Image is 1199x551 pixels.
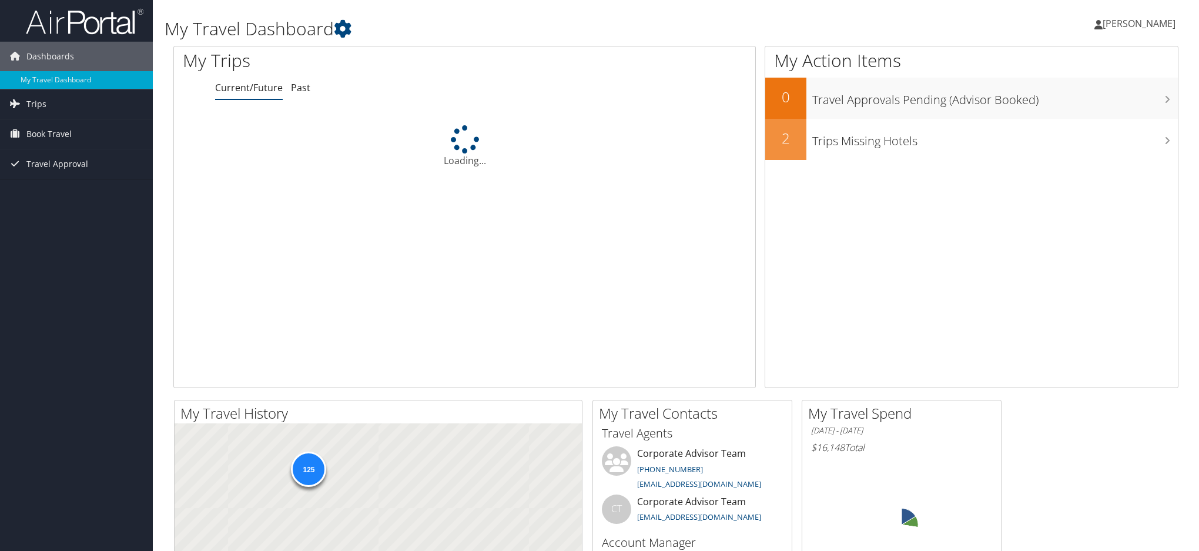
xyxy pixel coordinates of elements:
a: [PERSON_NAME] [1094,6,1187,41]
h2: My Travel Contacts [599,403,792,423]
span: Trips [26,89,46,119]
span: Dashboards [26,42,74,71]
h3: Travel Approvals Pending (Advisor Booked) [812,86,1178,108]
h6: [DATE] - [DATE] [811,425,992,436]
a: [EMAIL_ADDRESS][DOMAIN_NAME] [637,512,761,522]
div: 125 [291,451,326,486]
h2: 2 [765,128,806,148]
a: 2Trips Missing Hotels [765,119,1178,160]
h3: Trips Missing Hotels [812,127,1178,149]
a: [PHONE_NUMBER] [637,464,703,475]
a: Current/Future [215,81,283,94]
h3: Account Manager [602,535,783,551]
li: Corporate Advisor Team [596,446,789,495]
span: Book Travel [26,119,72,149]
h1: My Action Items [765,48,1178,73]
h1: My Travel Dashboard [165,16,846,41]
div: CT [602,495,631,524]
img: airportal-logo.png [26,8,143,35]
li: Corporate Advisor Team [596,495,789,533]
span: [PERSON_NAME] [1103,17,1175,30]
h2: My Travel History [180,403,582,423]
h6: Total [811,441,992,454]
h2: 0 [765,87,806,107]
a: [EMAIL_ADDRESS][DOMAIN_NAME] [637,479,761,489]
h2: My Travel Spend [808,403,1001,423]
a: 0Travel Approvals Pending (Advisor Booked) [765,78,1178,119]
a: Past [291,81,310,94]
span: $16,148 [811,441,845,454]
div: Loading... [174,125,755,168]
h1: My Trips [183,48,504,73]
span: Travel Approval [26,149,88,179]
h3: Travel Agents [602,425,783,442]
